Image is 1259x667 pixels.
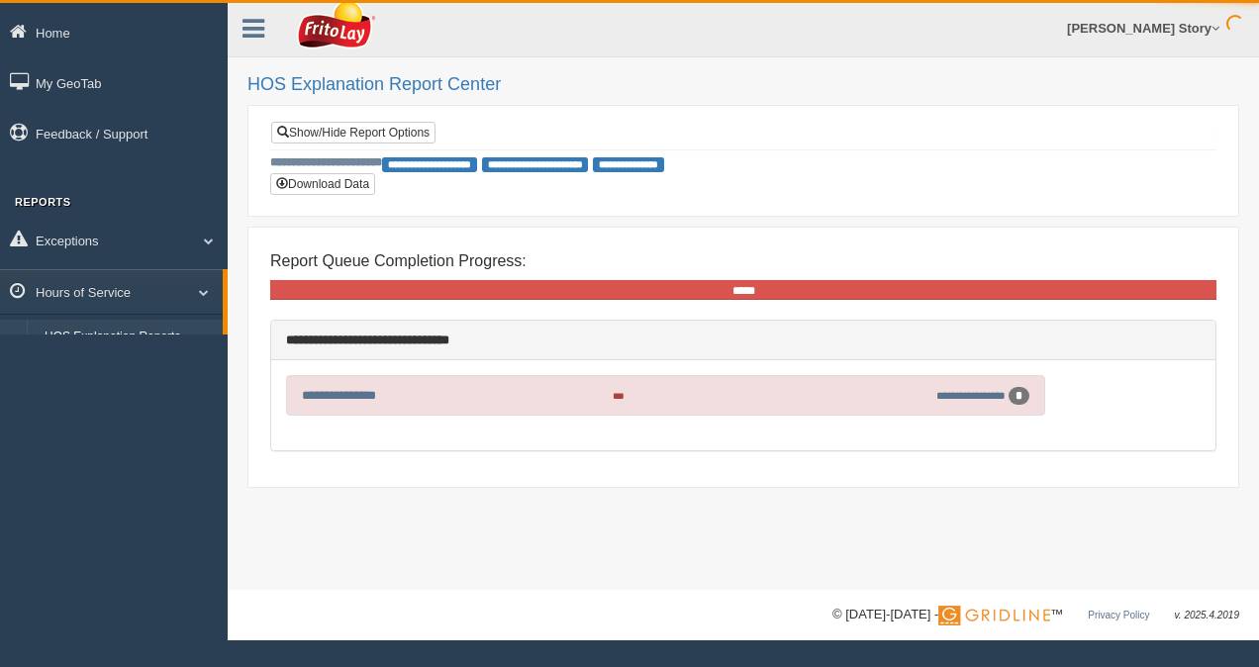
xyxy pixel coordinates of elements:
[271,122,436,143] a: Show/Hide Report Options
[832,605,1239,625] div: © [DATE]-[DATE] - ™
[270,173,375,195] button: Download Data
[36,320,223,355] a: HOS Explanation Reports
[938,606,1050,625] img: Gridline
[1175,610,1239,620] span: v. 2025.4.2019
[1088,610,1149,620] a: Privacy Policy
[270,252,1216,270] h4: Report Queue Completion Progress:
[247,75,1239,95] h2: HOS Explanation Report Center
